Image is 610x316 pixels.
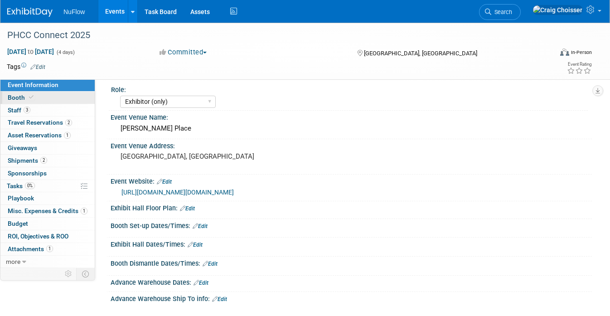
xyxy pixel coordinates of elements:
a: Edit [30,64,45,70]
td: Tags [7,62,45,71]
span: Attachments [8,245,53,253]
a: Edit [212,296,227,302]
img: ExhibitDay [7,8,53,17]
span: NuFlow [63,8,85,15]
span: Booth [8,94,35,101]
div: Event Rating [567,62,591,67]
div: In-Person [571,49,592,56]
a: Misc. Expenses & Credits1 [0,205,95,217]
span: Shipments [8,157,47,164]
a: Playbook [0,192,95,204]
a: Asset Reservations1 [0,129,95,141]
i: Booth reservation complete [29,95,34,100]
span: ROI, Objectives & ROO [8,233,68,240]
a: Event Information [0,79,95,91]
span: Misc. Expenses & Credits [8,207,87,214]
span: to [26,48,35,55]
div: [PERSON_NAME] Place [117,122,585,136]
span: 0% [25,182,35,189]
span: Staff [8,107,30,114]
div: Event Venue Address: [111,139,592,151]
a: Edit [188,242,203,248]
a: Shipments2 [0,155,95,167]
div: Exhibit Hall Floor Plan: [111,201,592,213]
span: 2 [40,157,47,164]
a: Giveaways [0,142,95,154]
div: Exhibit Hall Dates/Times: [111,238,592,249]
div: Role: [111,83,588,94]
span: Playbook [8,194,34,202]
span: 2 [65,119,72,126]
a: Attachments1 [0,243,95,255]
span: Giveaways [8,144,37,151]
span: Asset Reservations [8,131,71,139]
a: Search [479,4,521,20]
span: 1 [81,208,87,214]
a: Tasks0% [0,180,95,192]
span: Travel Reservations [8,119,72,126]
div: Event Website: [111,175,592,186]
span: Budget [8,220,28,227]
span: Tasks [7,182,35,190]
button: Committed [156,48,210,57]
a: Staff3 [0,104,95,117]
span: (4 days) [56,49,75,55]
a: Travel Reservations2 [0,117,95,129]
a: Sponsorships [0,167,95,180]
div: Event Format [506,47,592,61]
a: Booth [0,92,95,104]
span: Search [491,9,512,15]
span: 1 [46,245,53,252]
div: Advance Warehouse Ship To info: [111,292,592,304]
div: Event Venue Name: [111,111,592,122]
span: 1 [64,132,71,139]
td: Toggle Event Tabs [77,268,95,280]
div: Booth Set-up Dates/Times: [111,219,592,231]
a: Edit [203,261,218,267]
img: Craig Choisser [533,5,583,15]
a: [URL][DOMAIN_NAME][DOMAIN_NAME] [121,189,234,196]
span: more [6,258,20,265]
a: Edit [194,280,208,286]
span: Sponsorships [8,170,47,177]
span: [DATE] [DATE] [7,48,54,56]
a: Edit [193,223,208,229]
a: Edit [157,179,172,185]
span: 3 [24,107,30,113]
a: Budget [0,218,95,230]
span: Event Information [8,81,58,88]
div: Advance Warehouse Dates: [111,276,592,287]
a: more [0,256,95,268]
div: PHCC Connect 2025 [4,27,542,44]
div: Booth Dismantle Dates/Times: [111,257,592,268]
td: Personalize Event Tab Strip [61,268,77,280]
a: Edit [180,205,195,212]
span: [GEOGRAPHIC_DATA], [GEOGRAPHIC_DATA] [364,50,477,57]
pre: [GEOGRAPHIC_DATA], [GEOGRAPHIC_DATA] [121,152,301,160]
img: Format-Inperson.png [560,49,569,56]
a: ROI, Objectives & ROO [0,230,95,243]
